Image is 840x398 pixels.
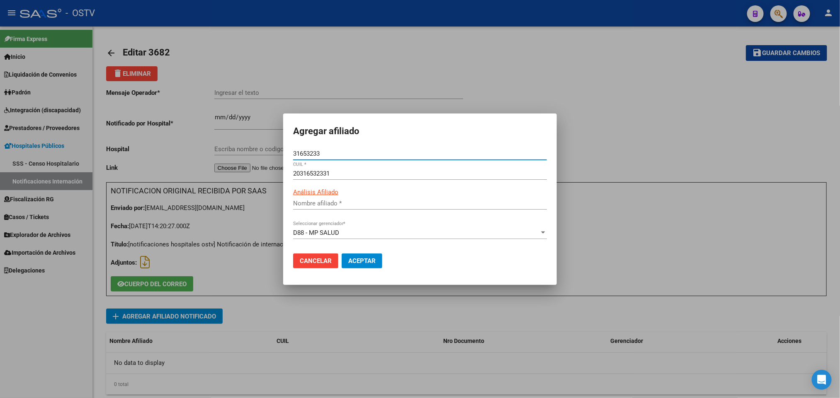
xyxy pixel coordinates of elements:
span: Aceptar [348,257,376,265]
span: D88 - MP SALUD [293,229,339,236]
span: Análisis Afiliado [293,188,338,196]
button: Aceptar [342,253,382,268]
div: Open Intercom Messenger [812,370,832,390]
span: Cancelar [300,257,332,265]
button: Cancelar [293,253,338,268]
h2: Agregar afiliado [293,123,547,139]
